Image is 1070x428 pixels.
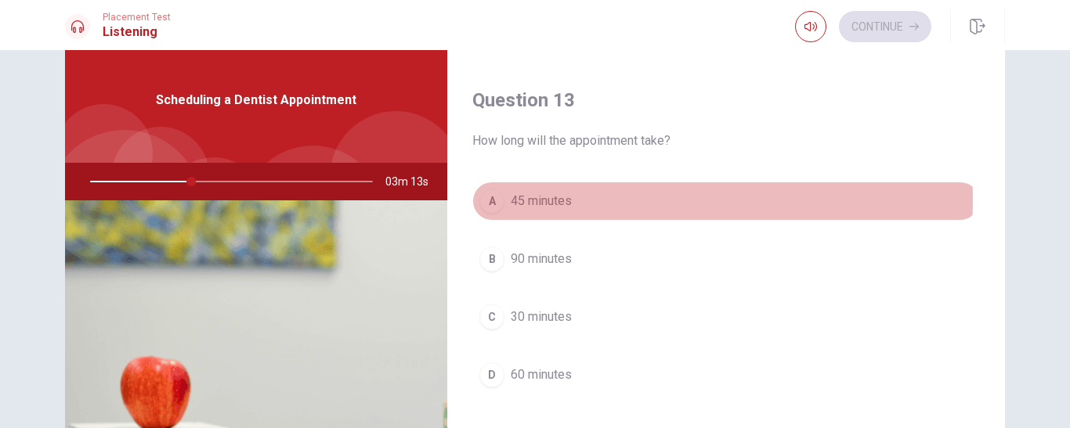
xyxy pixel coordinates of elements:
span: 30 minutes [511,308,572,326]
button: A45 minutes [472,182,980,221]
span: Scheduling a Dentist Appointment [156,91,356,110]
span: Placement Test [103,12,171,23]
div: A [479,189,504,214]
h1: Listening [103,23,171,41]
span: 90 minutes [511,250,572,268]
h4: Question 13 [472,88,980,113]
div: C [479,304,504,329]
button: D60 minutes [472,355,980,394]
span: 60 minutes [511,365,572,384]
span: 03m 13s [385,163,441,200]
div: B [479,246,504,272]
span: 45 minutes [511,192,572,210]
span: How long will the appointment take? [472,131,980,150]
button: B90 minutes [472,239,980,279]
div: D [479,362,504,387]
button: C30 minutes [472,297,980,336]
